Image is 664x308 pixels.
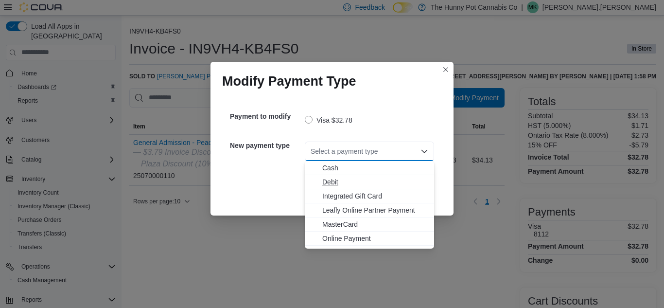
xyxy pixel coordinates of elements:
button: MasterCard [305,217,434,232]
button: Online Payment [305,232,434,246]
input: Accessible screen reader label [311,145,312,157]
button: Cash [305,161,434,175]
span: Debit [322,177,428,187]
span: Leafly Online Partner Payment [322,205,428,215]
label: Visa $32.78 [305,114,352,126]
button: Leafly Online Partner Payment [305,203,434,217]
div: Choose from the following options [305,161,434,246]
button: Closes this modal window [440,64,452,75]
h5: Payment to modify [230,107,303,126]
span: Online Payment [322,234,428,243]
h5: New payment type [230,136,303,155]
button: Integrated Gift Card [305,189,434,203]
button: Close list of options [420,147,428,155]
span: MasterCard [322,219,428,229]
span: Cash [322,163,428,173]
span: Integrated Gift Card [322,191,428,201]
button: Debit [305,175,434,189]
h1: Modify Payment Type [222,73,356,89]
